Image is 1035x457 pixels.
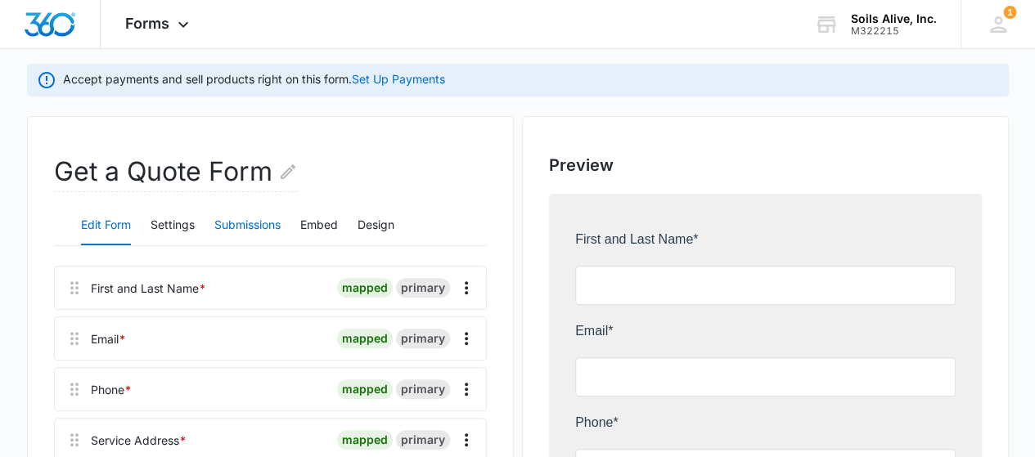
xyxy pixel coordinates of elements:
[278,152,298,191] button: Edit Form Name
[91,432,187,449] div: Service Address
[352,72,445,86] a: Set Up Payments
[91,330,126,347] div: Email
[453,275,479,301] button: Overflow Menu
[549,153,982,177] h2: Preview
[358,206,394,245] button: Design
[91,381,132,398] div: Phone
[54,152,298,192] h2: Get a Quote Form
[337,379,393,399] div: mapped
[203,409,381,448] input: State
[396,379,450,399] div: primary
[151,206,195,245] button: Settings
[63,70,445,87] p: Accept payments and sell products right on this form.
[1003,6,1016,19] span: 1
[396,430,450,450] div: primary
[337,430,393,450] div: mapped
[125,15,169,32] span: Forms
[91,280,206,297] div: First and Last Name
[851,12,937,25] div: account name
[396,329,450,348] div: primary
[214,206,281,245] button: Submissions
[337,329,393,348] div: mapped
[851,25,937,37] div: account id
[300,206,338,245] button: Embed
[81,206,131,245] button: Edit Form
[453,427,479,453] button: Overflow Menu
[396,278,450,298] div: primary
[337,278,393,298] div: mapped
[1003,6,1016,19] div: notifications count
[453,325,479,352] button: Overflow Menu
[453,376,479,402] button: Overflow Menu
